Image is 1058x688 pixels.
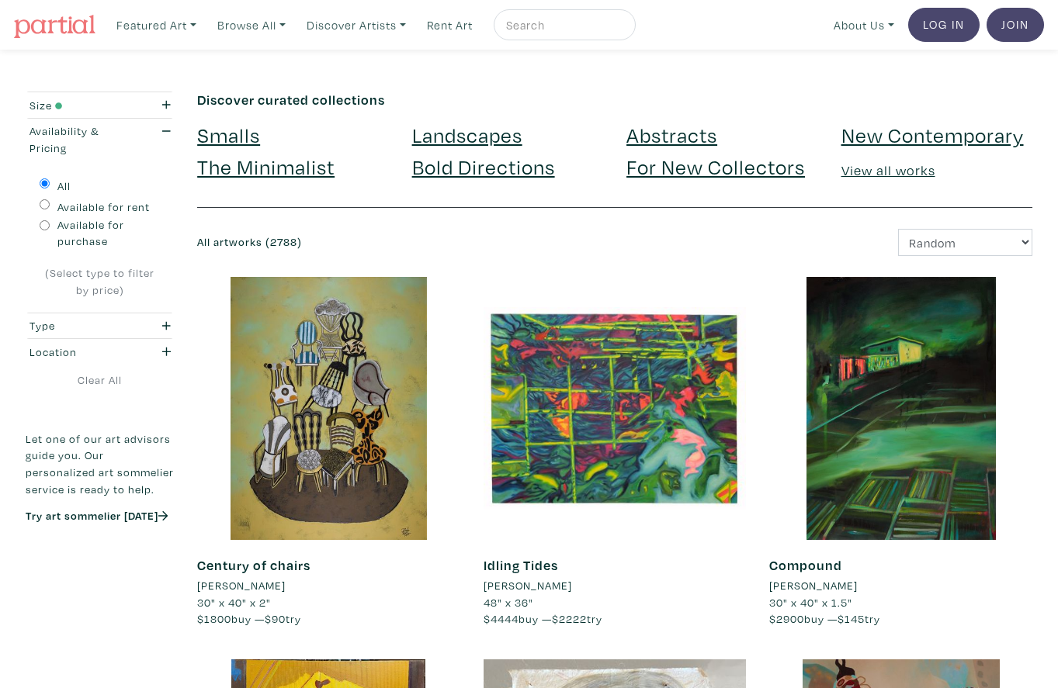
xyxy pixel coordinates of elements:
[769,556,842,574] a: Compound
[769,611,880,626] span: buy — try
[57,216,161,250] label: Available for purchase
[26,539,174,572] iframe: Customer reviews powered by Trustpilot
[197,153,335,180] a: The Minimalist
[29,317,130,334] div: Type
[197,236,603,249] h6: All artworks (2788)
[29,344,130,361] div: Location
[26,372,174,389] a: Clear All
[769,611,804,626] span: $2900
[300,9,413,41] a: Discover Artists
[908,8,980,42] a: Log In
[29,123,130,156] div: Availability & Pricing
[505,16,621,35] input: Search
[26,508,168,523] a: Try art sommelier [DATE]
[484,611,602,626] span: buy — try
[109,9,203,41] a: Featured Art
[484,595,533,610] span: 48" x 36"
[26,313,174,339] button: Type
[197,92,1032,109] h6: Discover curated collections
[841,121,1024,148] a: New Contemporary
[197,556,310,574] a: Century of chairs
[26,92,174,118] button: Size
[412,153,555,180] a: Bold Directions
[29,97,130,114] div: Size
[412,121,522,148] a: Landscapes
[26,430,174,497] p: Let one of our art advisors guide you. Our personalized art sommelier service is ready to help.
[626,153,805,180] a: For New Collectors
[987,8,1044,42] a: Join
[26,339,174,365] button: Location
[197,611,231,626] span: $1800
[827,9,901,41] a: About Us
[841,161,935,179] a: View all works
[626,121,717,148] a: Abstracts
[838,611,865,626] span: $145
[484,577,572,594] li: [PERSON_NAME]
[552,611,587,626] span: $2222
[769,577,1032,594] a: [PERSON_NAME]
[769,577,858,594] li: [PERSON_NAME]
[210,9,293,41] a: Browse All
[484,611,519,626] span: $4444
[26,119,174,161] button: Availability & Pricing
[57,199,150,216] label: Available for rent
[197,611,301,626] span: buy — try
[420,9,480,41] a: Rent Art
[484,556,558,574] a: Idling Tides
[197,121,260,148] a: Smalls
[197,577,286,594] li: [PERSON_NAME]
[769,595,852,610] span: 30" x 40" x 1.5"
[197,595,271,610] span: 30" x 40" x 2"
[484,577,747,594] a: [PERSON_NAME]
[265,611,286,626] span: $90
[57,178,71,195] label: All
[40,264,160,298] div: (Select type to filter by price)
[197,577,460,594] a: [PERSON_NAME]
